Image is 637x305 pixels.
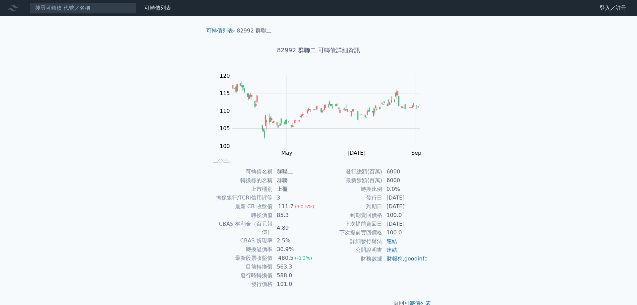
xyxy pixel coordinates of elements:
a: 可轉債列表 [206,27,233,34]
td: 4.89 [273,220,319,236]
tspan: May [281,150,292,156]
td: 下次提前賣回日 [319,220,383,228]
td: 30.9% [273,245,319,254]
td: 發行價格 [209,280,273,289]
tspan: 100 [220,143,230,149]
td: , [383,254,428,263]
a: 連結 [387,238,397,244]
td: 85.3 [273,211,319,220]
td: 公開說明書 [319,246,383,254]
tspan: 115 [220,90,230,96]
div: 111.7 [277,203,295,211]
td: 101.0 [273,280,319,289]
a: 財報狗 [387,255,403,262]
a: 可轉債列表 [144,5,171,11]
td: 0.0% [383,185,428,194]
td: 最新 CB 收盤價 [209,202,273,211]
a: 登入／註冊 [594,3,632,13]
td: 財務數據 [319,254,383,263]
span: (-0.3%) [295,255,312,261]
td: 轉換價值 [209,211,273,220]
li: › [206,27,235,35]
td: 可轉債名稱 [209,167,273,176]
td: CBAS 折現率 [209,236,273,245]
td: 轉換比例 [319,185,383,194]
a: 連結 [387,247,397,253]
tspan: 120 [220,73,230,79]
td: 下次提前賣回價格 [319,228,383,237]
td: 轉換標的名稱 [209,176,273,185]
td: 563.3 [273,262,319,271]
td: [DATE] [383,220,428,228]
td: 到期賣回價格 [319,211,383,220]
td: [DATE] [383,202,428,211]
td: CBAS 權利金（百元報價） [209,220,273,236]
tspan: [DATE] [347,150,365,156]
td: 6000 [383,167,428,176]
tspan: 105 [220,125,230,132]
td: 到期日 [319,202,383,211]
td: 588.0 [273,271,319,280]
td: 上市櫃別 [209,185,273,194]
td: 最新股票收盤價 [209,254,273,262]
li: 82992 群聯二 [237,27,272,35]
td: 2.5% [273,236,319,245]
td: 詳細發行辦法 [319,237,383,246]
td: 100.0 [383,228,428,237]
input: 搜尋可轉債 代號／名稱 [29,2,136,14]
td: 3 [273,194,319,202]
span: (+0.5%) [295,204,314,209]
td: 發行時轉換價 [209,271,273,280]
td: 發行總額(百萬) [319,167,383,176]
td: 目前轉換價 [209,262,273,271]
tspan: 110 [220,108,230,114]
td: [DATE] [383,194,428,202]
td: 100.0 [383,211,428,220]
tspan: Sep [411,150,421,156]
a: goodinfo [404,255,428,262]
td: 群聯二 [273,167,319,176]
td: 轉換溢價率 [209,245,273,254]
td: 發行日 [319,194,383,202]
g: Chart [216,73,430,156]
td: 擔保銀行/TCRI信用評等 [209,194,273,202]
div: 480.5 [277,254,295,262]
td: 上櫃 [273,185,319,194]
td: 6000 [383,176,428,185]
td: 群聯 [273,176,319,185]
td: 最新餘額(百萬) [319,176,383,185]
h1: 82992 群聯二 可轉債詳細資訊 [201,46,436,55]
